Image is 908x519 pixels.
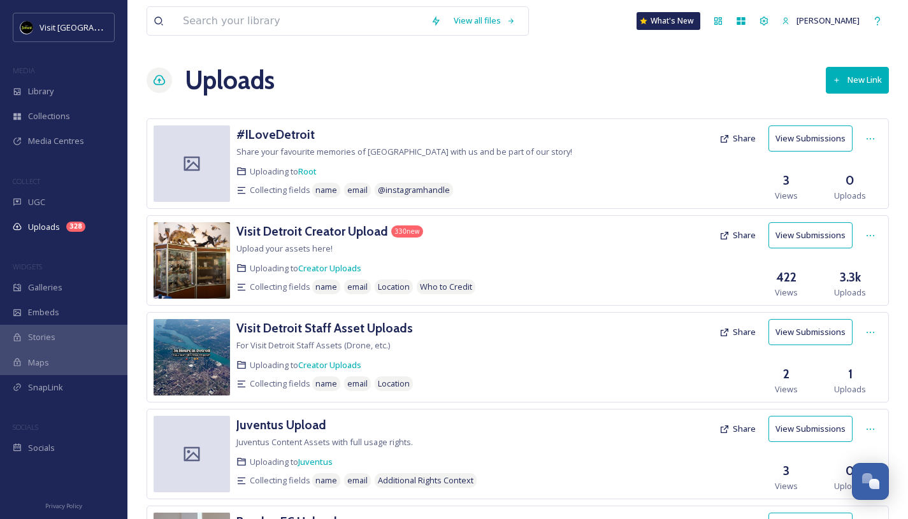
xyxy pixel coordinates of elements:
span: Collecting fields [250,378,310,390]
h3: 0 [846,462,854,480]
a: Visit Detroit Creator Upload [236,222,388,241]
span: Uploads [834,287,866,299]
button: View Submissions [768,125,853,152]
span: @instagramhandle [378,184,450,196]
span: Uploading to [250,359,361,371]
span: WIDGETS [13,262,42,271]
span: Privacy Policy [45,502,82,510]
a: #ILoveDetroit [236,125,315,144]
span: SOCIALS [13,422,38,432]
span: Collecting fields [250,474,310,487]
button: View Submissions [768,222,853,248]
img: d4b822f9-c2c9-4175-9c70-3847ccaad52a.jpg [154,222,230,299]
span: Who to Credit [420,281,472,293]
h3: #ILoveDetroit [236,127,315,142]
span: Uploads [834,383,866,395]
span: Location [378,281,410,293]
a: Juventus Upload [236,416,326,434]
span: Library [28,85,54,97]
h3: 2 [783,365,789,383]
span: Views [775,287,798,299]
span: name [315,281,337,293]
span: Views [775,190,798,202]
button: Share [713,126,762,151]
span: UGC [28,196,45,208]
a: View Submissions [768,222,859,248]
button: Open Chat [852,463,889,500]
a: What's New [637,12,700,30]
h3: Visit Detroit Staff Asset Uploads [236,320,413,336]
h3: 422 [776,268,796,287]
span: Collecting fields [250,184,310,196]
span: Stories [28,331,55,343]
a: Creator Uploads [298,262,361,274]
span: Uploading to [250,262,361,274]
span: Visit [GEOGRAPHIC_DATA] [40,21,138,33]
span: name [315,474,337,487]
input: Search your library [177,7,424,35]
a: View Submissions [768,125,859,152]
button: View Submissions [768,416,853,442]
button: New Link [826,67,889,93]
span: Collections [28,110,70,122]
a: View all files [447,8,522,33]
h3: 3 [783,462,789,480]
button: Share [713,416,762,441]
span: MEDIA [13,66,35,75]
span: Uploads [28,221,60,233]
img: 686af7d2-e0c3-43fa-9e27-0a04636953d4.jpg [154,319,230,395]
span: COLLECT [13,176,40,186]
span: email [347,378,368,390]
span: [PERSON_NAME] [796,15,860,26]
span: Additional Rights Context [378,474,473,487]
span: For Visit Detroit Staff Assets (Drone, etc.) [236,339,390,351]
span: SnapLink [28,381,63,394]
button: Share [713,320,762,345]
span: email [347,281,368,293]
span: Media Centres [28,135,84,147]
span: Views [775,480,798,492]
a: View Submissions [768,416,859,442]
span: Juventus Content Assets with full usage rights. [236,436,413,448]
div: 328 [66,222,85,232]
span: Uploads [834,480,866,492]
span: Uploads [834,190,866,202]
a: Root [298,166,317,177]
span: Location [378,378,410,390]
h3: 3.3k [840,268,861,287]
span: Uploading to [250,456,333,468]
span: Uploading to [250,166,317,178]
a: Privacy Policy [45,497,82,513]
span: name [315,378,337,390]
a: Juventus [298,456,333,467]
span: email [347,184,368,196]
h3: 3 [783,171,789,190]
h3: Visit Detroit Creator Upload [236,224,388,239]
img: VISIT%20DETROIT%20LOGO%20-%20BLACK%20BACKGROUND.png [20,21,33,34]
span: email [347,474,368,487]
a: Visit Detroit Staff Asset Uploads [236,319,413,338]
h3: 0 [846,171,854,190]
span: Views [775,383,798,395]
h1: Uploads [185,61,275,99]
span: Upload your assets here! [236,243,333,254]
h3: 1 [848,365,853,383]
span: Embeds [28,306,59,318]
span: Maps [28,357,49,369]
h3: Juventus Upload [236,417,326,432]
span: Share your favourite memories of [GEOGRAPHIC_DATA] with us and be part of our story! [236,146,572,157]
button: Share [713,223,762,248]
div: 330 new [391,225,423,238]
a: [PERSON_NAME] [775,8,866,33]
a: View Submissions [768,319,859,345]
span: Socials [28,442,55,454]
a: Creator Uploads [298,359,361,371]
button: View Submissions [768,319,853,345]
span: name [315,184,337,196]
